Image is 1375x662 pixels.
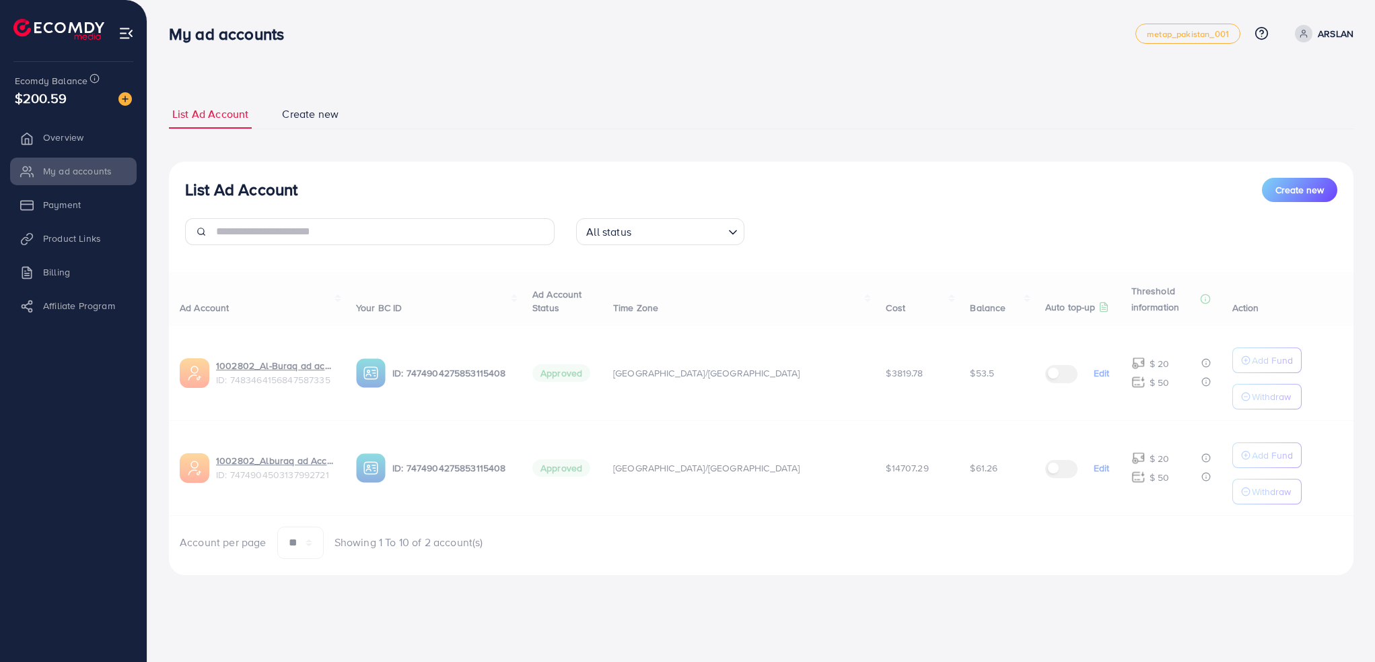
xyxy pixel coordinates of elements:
[1135,24,1240,44] a: metap_pakistan_001
[635,220,723,242] input: Search for option
[118,26,134,41] img: menu
[1275,183,1324,197] span: Create new
[1290,25,1353,42] a: ARSLAN
[118,92,132,106] img: image
[15,88,67,108] span: $200.59
[584,222,634,242] span: All status
[1318,26,1353,42] p: ARSLAN
[15,74,87,88] span: Ecomdy Balance
[13,19,104,40] img: logo
[185,180,297,199] h3: List Ad Account
[1262,178,1337,202] button: Create new
[169,24,295,44] h3: My ad accounts
[282,106,339,122] span: Create new
[576,218,744,245] div: Search for option
[172,106,248,122] span: List Ad Account
[1147,30,1229,38] span: metap_pakistan_001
